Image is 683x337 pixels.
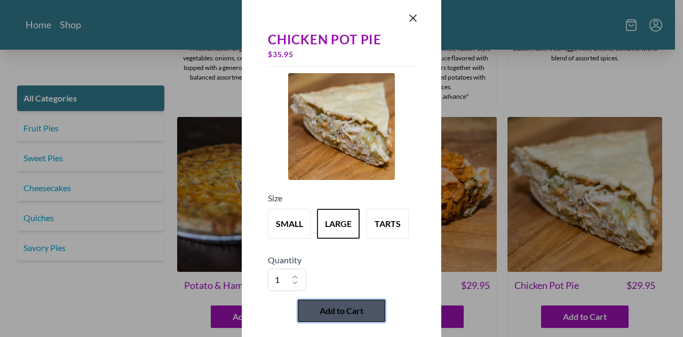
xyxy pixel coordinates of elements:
[268,192,415,205] h5: Size
[268,47,415,62] div: $ 35.95
[268,209,311,239] button: Variant Swatch
[288,73,395,183] a: Product Image
[298,300,385,322] button: Add to Cart
[317,209,360,239] button: Variant Swatch
[320,304,363,317] span: Add to Cart
[407,12,419,25] button: Close panel
[288,73,395,180] img: Product Image
[366,209,409,239] button: Variant Swatch
[268,32,415,47] div: Chicken Pot Pie
[268,254,415,267] h5: Quantity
